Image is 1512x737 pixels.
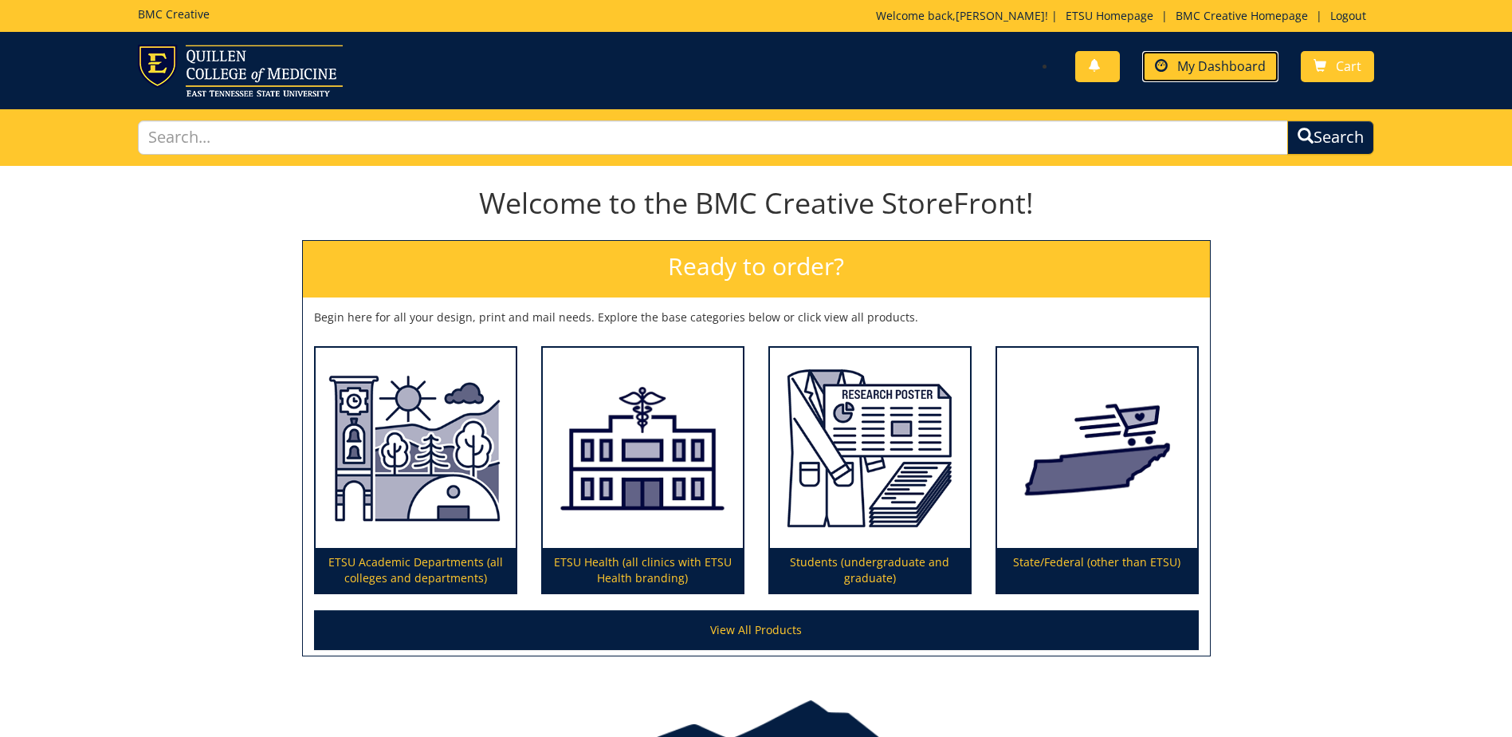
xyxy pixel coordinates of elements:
img: ETSU Health (all clinics with ETSU Health branding) [543,348,743,549]
img: State/Federal (other than ETSU) [997,348,1197,549]
a: View All Products [314,610,1199,650]
p: Welcome back, ! | | | [876,8,1374,24]
h1: Welcome to the BMC Creative StoreFront! [302,187,1211,219]
a: My Dashboard [1142,51,1278,82]
p: Students (undergraduate and graduate) [770,548,970,593]
p: ETSU Health (all clinics with ETSU Health branding) [543,548,743,593]
a: ETSU Academic Departments (all colleges and departments) [316,348,516,593]
img: Students (undergraduate and graduate) [770,348,970,549]
a: [PERSON_NAME] [956,8,1045,23]
p: State/Federal (other than ETSU) [997,548,1197,593]
a: ETSU Homepage [1058,8,1161,23]
a: ETSU Health (all clinics with ETSU Health branding) [543,348,743,593]
img: ETSU Academic Departments (all colleges and departments) [316,348,516,549]
button: Search [1287,120,1374,155]
span: My Dashboard [1177,57,1266,75]
h5: BMC Creative [138,8,210,20]
input: Search... [138,120,1288,155]
p: ETSU Academic Departments (all colleges and departments) [316,548,516,593]
p: Begin here for all your design, print and mail needs. Explore the base categories below or click ... [314,309,1199,325]
a: Students (undergraduate and graduate) [770,348,970,593]
h2: Ready to order? [303,241,1210,298]
span: Cart [1336,57,1361,75]
a: Cart [1301,51,1374,82]
a: State/Federal (other than ETSU) [997,348,1197,593]
a: BMC Creative Homepage [1168,8,1316,23]
a: Logout [1322,8,1374,23]
img: ETSU logo [138,45,343,97]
